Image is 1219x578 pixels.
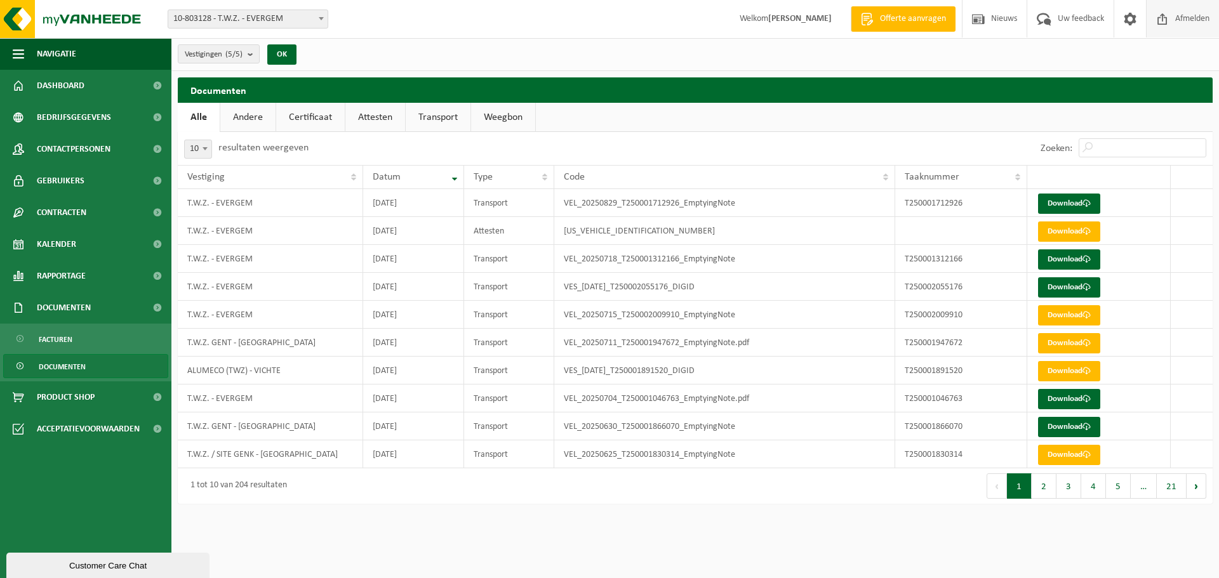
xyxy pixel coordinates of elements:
[178,273,363,301] td: T.W.Z. - EVERGEM
[895,273,1027,301] td: T250002055176
[895,412,1027,440] td: T250001866070
[363,412,464,440] td: [DATE]
[276,103,345,132] a: Certificaat
[37,228,76,260] span: Kalender
[363,217,464,245] td: [DATE]
[37,38,76,70] span: Navigatie
[345,103,405,132] a: Attesten
[184,140,212,159] span: 10
[564,172,585,182] span: Code
[363,245,464,273] td: [DATE]
[1106,473,1131,499] button: 5
[554,217,896,245] td: [US_VEHICLE_IDENTIFICATION_NUMBER]
[464,357,554,384] td: Transport
[3,354,168,378] a: Documenten
[363,357,464,384] td: [DATE]
[178,329,363,357] td: T.W.Z. GENT - [GEOGRAPHIC_DATA]
[471,103,535,132] a: Weegbon
[1041,143,1072,154] label: Zoeken:
[225,50,243,58] count: (5/5)
[895,189,1027,217] td: T250001712926
[895,245,1027,273] td: T250001312166
[1081,473,1106,499] button: 4
[554,329,896,357] td: VEL_20250711_T250001947672_EmptyingNote.pdf
[3,327,168,351] a: Facturen
[168,10,328,29] span: 10-803128 - T.W.Z. - EVERGEM
[905,172,959,182] span: Taaknummer
[895,301,1027,329] td: T250002009910
[39,327,72,351] span: Facturen
[406,103,470,132] a: Transport
[877,13,949,25] span: Offerte aanvragen
[37,197,86,228] span: Contracten
[37,102,111,133] span: Bedrijfsgegevens
[1038,221,1100,242] a: Download
[39,355,86,379] span: Documenten
[178,103,220,132] a: Alle
[178,217,363,245] td: T.W.Z. - EVERGEM
[895,329,1027,357] td: T250001947672
[1038,249,1100,270] a: Download
[373,172,401,182] span: Datum
[267,44,296,65] button: OK
[1032,473,1056,499] button: 2
[37,381,95,413] span: Product Shop
[554,301,896,329] td: VEL_20250715_T250002009910_EmptyingNote
[37,413,140,445] span: Acceptatievoorwaarden
[178,44,260,63] button: Vestigingen(5/5)
[1038,445,1100,465] a: Download
[554,273,896,301] td: VES_[DATE]_T250002055176_DIGID
[6,550,212,578] iframe: chat widget
[178,384,363,412] td: T.W.Z. - EVERGEM
[464,217,554,245] td: Attesten
[554,357,896,384] td: VES_[DATE]_T250001891520_DIGID
[1038,305,1100,325] a: Download
[178,301,363,329] td: T.W.Z. - EVERGEM
[363,384,464,412] td: [DATE]
[1038,361,1100,381] a: Download
[851,6,956,32] a: Offerte aanvragen
[168,10,328,28] span: 10-803128 - T.W.Z. - EVERGEM
[187,172,225,182] span: Vestiging
[363,189,464,217] td: [DATE]
[37,260,86,292] span: Rapportage
[474,172,493,182] span: Type
[1187,473,1206,499] button: Next
[184,475,287,497] div: 1 tot 10 van 204 resultaten
[363,440,464,468] td: [DATE]
[464,189,554,217] td: Transport
[218,143,309,153] label: resultaten weergeven
[464,329,554,357] td: Transport
[220,103,276,132] a: Andere
[37,70,84,102] span: Dashboard
[1157,473,1187,499] button: 21
[1131,473,1157,499] span: …
[1038,277,1100,298] a: Download
[1056,473,1081,499] button: 3
[178,357,363,384] td: ALUMECO (TWZ) - VICHTE
[554,412,896,440] td: VEL_20250630_T250001866070_EmptyingNote
[554,245,896,273] td: VEL_20250718_T250001312166_EmptyingNote
[464,301,554,329] td: Transport
[37,165,84,197] span: Gebruikers
[895,357,1027,384] td: T250001891520
[1038,333,1100,353] a: Download
[987,473,1007,499] button: Previous
[178,412,363,440] td: T.W.Z. GENT - [GEOGRAPHIC_DATA]
[37,292,91,324] span: Documenten
[554,189,896,217] td: VEL_20250829_T250001712926_EmptyingNote
[178,77,1213,102] h2: Documenten
[363,273,464,301] td: [DATE]
[178,440,363,468] td: T.W.Z. / SITE GENK - [GEOGRAPHIC_DATA]
[178,189,363,217] td: T.W.Z. - EVERGEM
[464,440,554,468] td: Transport
[464,384,554,412] td: Transport
[185,140,211,158] span: 10
[363,329,464,357] td: [DATE]
[1038,389,1100,409] a: Download
[178,245,363,273] td: T.W.Z. - EVERGEM
[37,133,110,165] span: Contactpersonen
[464,273,554,301] td: Transport
[464,412,554,440] td: Transport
